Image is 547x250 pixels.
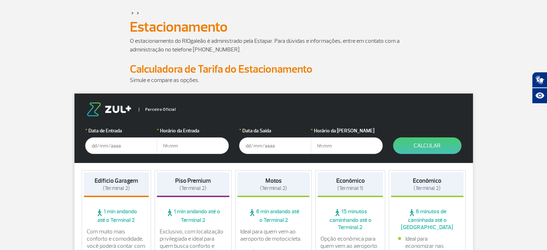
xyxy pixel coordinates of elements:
[393,137,461,154] button: Calcular
[532,88,547,104] button: Abrir recursos assistivos.
[175,177,211,185] strong: Piso Premium
[157,127,229,135] label: Horário da Entrada
[532,72,547,88] button: Abrir tradutor de língua de sinais.
[85,103,133,116] img: logo-zul.png
[413,177,441,185] strong: Econômico
[391,208,464,231] span: 6 minutos de caminhada até o [GEOGRAPHIC_DATA]
[130,63,418,76] h2: Calculadora de Tarifa do Estacionamento
[95,177,138,185] strong: Edifício Garagem
[532,72,547,104] div: Plugin de acessibilidade da Hand Talk.
[260,185,287,192] span: (Terminal 2)
[239,127,311,135] label: Data da Saída
[130,37,418,54] p: O estacionamento do RIOgaleão é administrado pela Estapar. Para dúvidas e informações, entre em c...
[130,21,418,33] h1: Estacionamento
[84,208,149,224] span: 1 min andando até o Terminal 2
[179,185,206,192] span: (Terminal 2)
[311,137,383,154] input: hh:mm
[137,9,139,17] a: >
[131,9,134,17] a: >
[139,108,176,112] span: Parceiro Oficial
[87,228,146,250] p: Com muito mais conforto e comodidade, você poderá contar com:
[265,177,282,185] strong: Motos
[337,185,363,192] span: (Terminal 1)
[103,185,130,192] span: (Terminal 2)
[311,127,383,135] label: Horário da [PERSON_NAME]
[85,127,157,135] label: Data de Entrada
[85,137,157,154] input: dd/mm/aaaa
[240,228,307,242] p: Ideal para quem vem ao aeroporto de motocicleta.
[237,208,310,224] span: 6 min andando até o Terminal 2
[320,235,380,250] p: Opção econômica para quem vem ao aeroporto.
[157,208,229,224] span: 1 min andando até o Terminal 2
[130,76,418,85] p: Simule e compare as opções.
[414,185,441,192] span: (Terminal 2)
[157,137,229,154] input: hh:mm
[336,177,365,185] strong: Econômico
[318,208,383,231] span: 15 minutos caminhando até o Terminal 2
[239,137,311,154] input: dd/mm/aaaa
